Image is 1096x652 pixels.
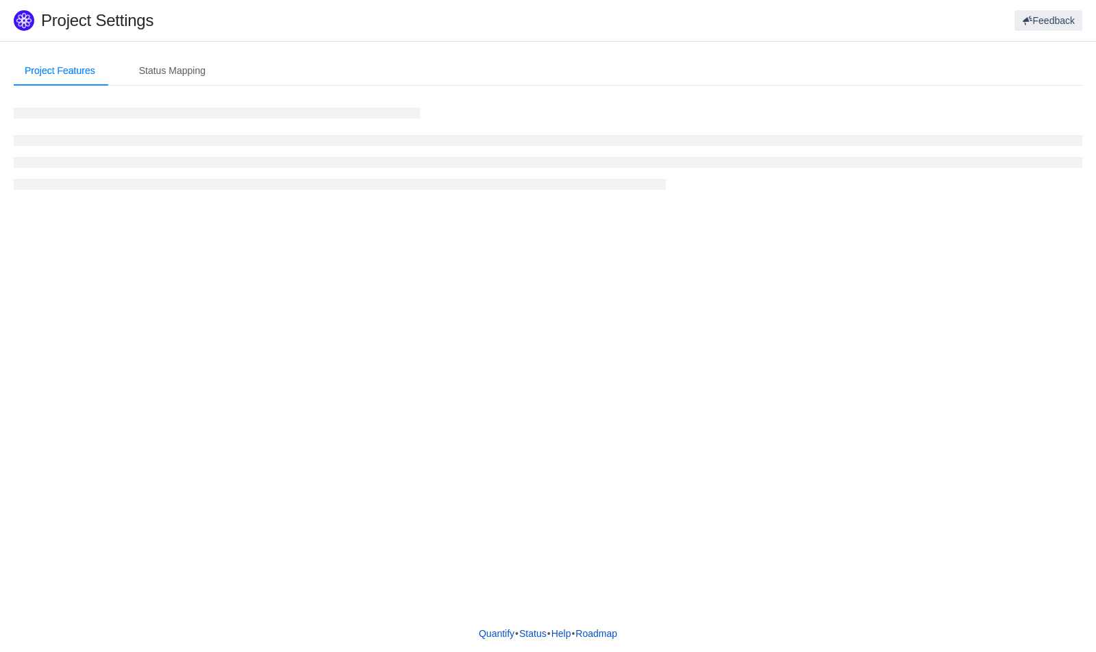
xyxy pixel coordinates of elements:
[551,623,572,644] a: Help
[575,623,618,644] a: Roadmap
[519,623,547,644] a: Status
[571,628,575,639] span: •
[547,628,551,639] span: •
[1014,10,1082,31] button: Feedback
[515,628,519,639] span: •
[14,10,34,31] img: Quantify
[41,10,656,31] h1: Project Settings
[478,623,515,644] a: Quantify
[128,55,216,86] div: Status Mapping
[14,55,106,86] div: Project Features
